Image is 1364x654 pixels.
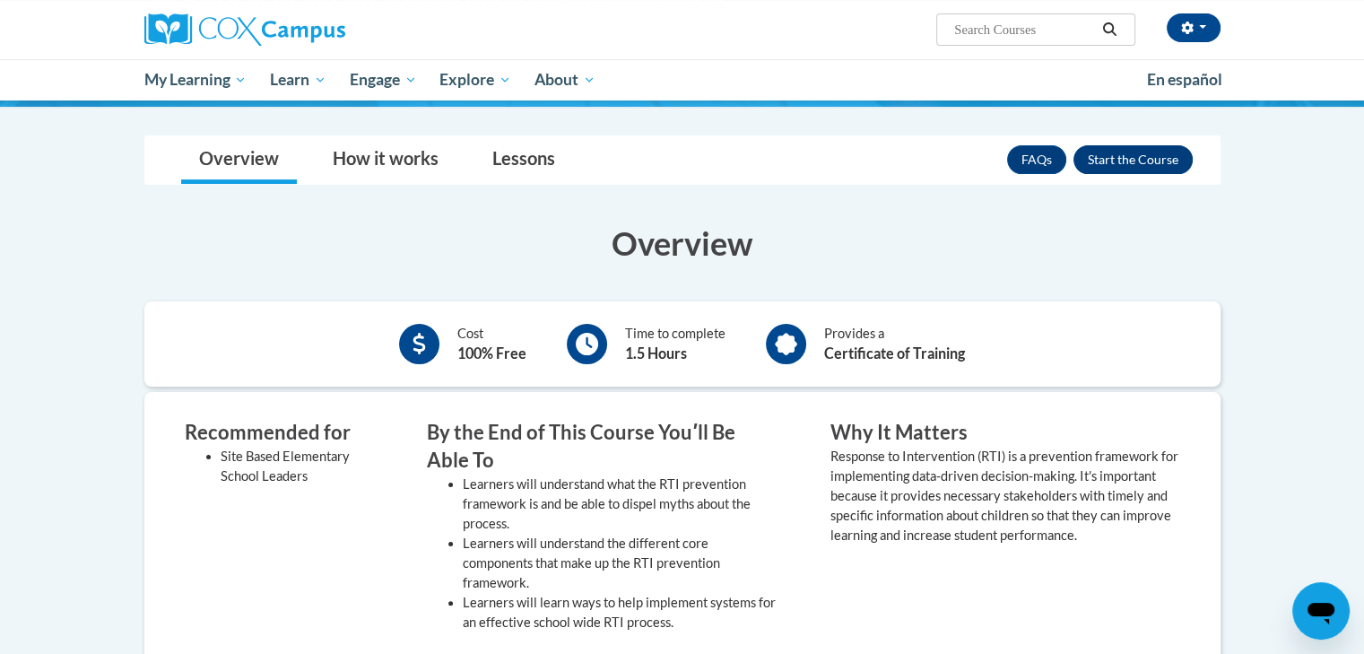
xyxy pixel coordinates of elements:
button: Enroll [1073,145,1193,174]
span: About [534,69,595,91]
a: My Learning [133,59,259,100]
a: Overview [181,136,297,184]
div: Time to complete [625,324,725,364]
a: Explore [428,59,523,100]
input: Search Courses [952,19,1096,40]
div: Cost [457,324,526,364]
value: Response to Intervention (RTI) is a prevention framework for implementing data-driven decision-ma... [830,449,1178,543]
h3: Why It Matters [830,419,1180,447]
a: Cox Campus [144,13,485,46]
a: How it works [315,136,456,184]
h3: Recommended for [185,419,373,447]
div: Provides a [824,324,965,364]
button: Account Settings [1167,13,1221,42]
b: 1.5 Hours [625,344,687,362]
div: Main menu [117,59,1247,100]
span: Engage [350,69,417,91]
h3: By the End of This Course Youʹll Be Able To [427,419,777,475]
b: 100% Free [457,344,526,362]
span: En español [1147,70,1222,89]
span: My Learning [143,69,247,91]
li: Learners will understand what the RTI prevention framework is and be able to dispel myths about t... [463,475,777,534]
a: Lessons [474,136,573,184]
button: Search [1096,19,1123,40]
a: En español [1135,61,1234,99]
a: FAQs [1007,145,1066,174]
li: Learners will understand the different core components that make up the RTI prevention framework. [463,534,777,593]
li: Learners will learn ways to help implement systems for an effective school wide RTI process. [463,593,777,632]
iframe: Button to launch messaging window [1292,582,1350,640]
a: Learn [258,59,338,100]
a: About [523,59,607,100]
a: Engage [338,59,429,100]
b: Certificate of Training [824,344,965,362]
span: Learn [270,69,326,91]
img: Cox Campus [144,13,345,46]
li: Site Based Elementary School Leaders [221,447,373,486]
span: Explore [439,69,511,91]
h3: Overview [144,221,1221,266]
